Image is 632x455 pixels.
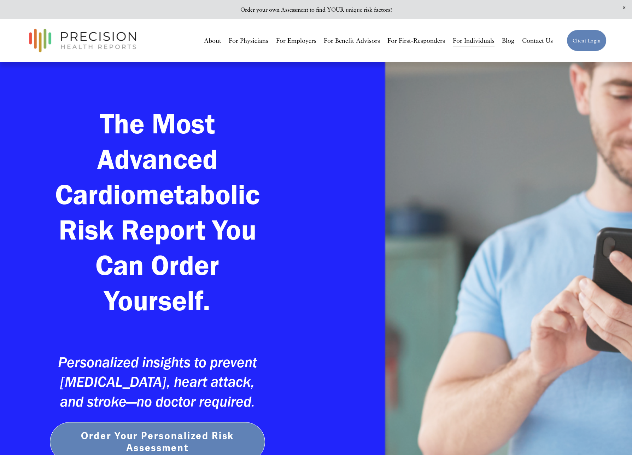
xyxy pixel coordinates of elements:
a: For First-Responders [387,34,445,47]
a: Client Login [567,30,607,51]
img: Precision Health Reports [25,25,140,56]
em: Personalized insights to prevent [MEDICAL_DATA], heart attack, and stroke—no doctor required. [58,353,261,410]
a: Blog [502,34,514,47]
a: For Benefit Advisors [324,34,380,47]
strong: The Most Advanced Cardiometabolic Risk Report You Can Order Yourself. [55,106,267,317]
a: About [204,34,221,47]
a: For Employers [276,34,316,47]
a: Contact Us [522,34,553,47]
a: For Physicians [229,34,268,47]
a: For Individuals [453,34,495,47]
span: Order Your Personalized Risk Assessment [81,430,234,454]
